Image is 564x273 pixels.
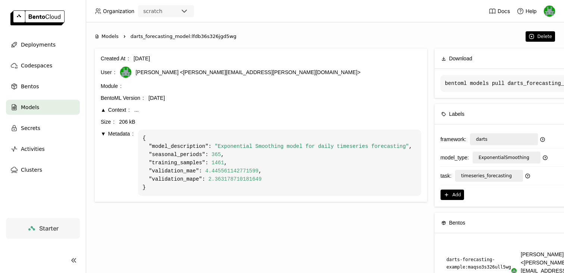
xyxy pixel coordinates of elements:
[199,168,202,174] span: :
[95,33,522,40] nav: Breadcrumbs navigation
[202,176,205,182] span: :
[446,256,511,271] a: darts-forecasting-example:maqso3s326ull5wg
[211,160,224,166] span: 1461
[211,152,221,158] span: 365
[526,8,537,15] span: Help
[142,184,145,190] span: }
[134,55,150,61] span: [DATE]
[446,256,511,271] p: darts-forecasting-example : maqso3s326ull5wg
[142,135,145,141] span: {
[103,8,134,15] span: Organization
[21,103,39,112] span: Models
[101,68,115,76] div: User
[149,168,199,174] span: "validation_mae"
[517,7,537,15] div: Help
[6,218,80,239] a: Starter
[214,143,409,149] span: "Exponential Smoothing model for daily timeseries forecasting"
[441,153,469,162] div: model_type :
[449,219,466,227] span: Bentos
[163,8,164,15] input: Selected scratch.
[149,152,205,158] span: "seasonal_periods"
[224,160,227,166] span: ,
[444,192,449,198] svg: Plus
[135,68,360,76] span: [PERSON_NAME] <[PERSON_NAME][EMAIL_ADDRESS][PERSON_NAME][DOMAIN_NAME]>
[101,82,122,90] div: Module
[131,33,236,40] span: darts_forecasting_model:lfdb36s326jgd5wg
[441,190,464,200] button: Add
[95,33,119,40] div: Models
[205,160,208,166] span: :
[21,40,56,49] span: Deployments
[101,130,134,138] div: Metadata
[449,110,464,118] span: Labels
[205,168,258,174] span: 4.445561142771599
[6,79,80,94] a: Bentos
[101,54,129,63] div: Created At
[538,34,552,39] div: Delete
[10,10,65,25] img: logo
[6,37,80,52] a: Deployments
[544,6,555,17] img: Sean Hickey
[21,82,39,91] span: Bentos
[449,54,472,63] span: Download
[143,7,162,15] div: scratch
[101,118,115,126] div: Size
[6,121,80,136] a: Secrets
[526,31,555,42] button: Delete
[101,33,119,40] span: Models
[409,143,412,149] span: ,
[21,145,45,153] span: Activities
[6,58,80,73] a: Codespaces
[21,165,42,174] span: Clusters
[209,143,211,149] span: :
[148,94,421,102] div: [DATE]
[441,135,466,143] div: framework :
[120,67,131,78] img: Sean Hickey
[498,8,510,15] span: Docs
[209,176,262,182] span: 2.363178710181649
[149,176,202,182] span: "validation_mape"
[149,160,205,166] span: "training_samples"
[101,94,144,102] div: BentoML Version
[21,124,40,133] span: Secrets
[258,168,261,174] span: ,
[122,34,128,39] svg: Right
[441,172,452,180] div: task :
[134,106,421,114] div: ...
[205,152,208,158] span: :
[6,100,80,115] a: Models
[119,118,421,126] div: 206 kB
[489,7,510,15] a: Docs
[149,143,209,149] span: "model_description"
[39,225,59,232] span: Starter
[6,162,80,177] a: Clusters
[221,152,224,158] span: ,
[21,61,52,70] span: Codespaces
[6,142,80,156] a: Activities
[101,106,130,114] div: Context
